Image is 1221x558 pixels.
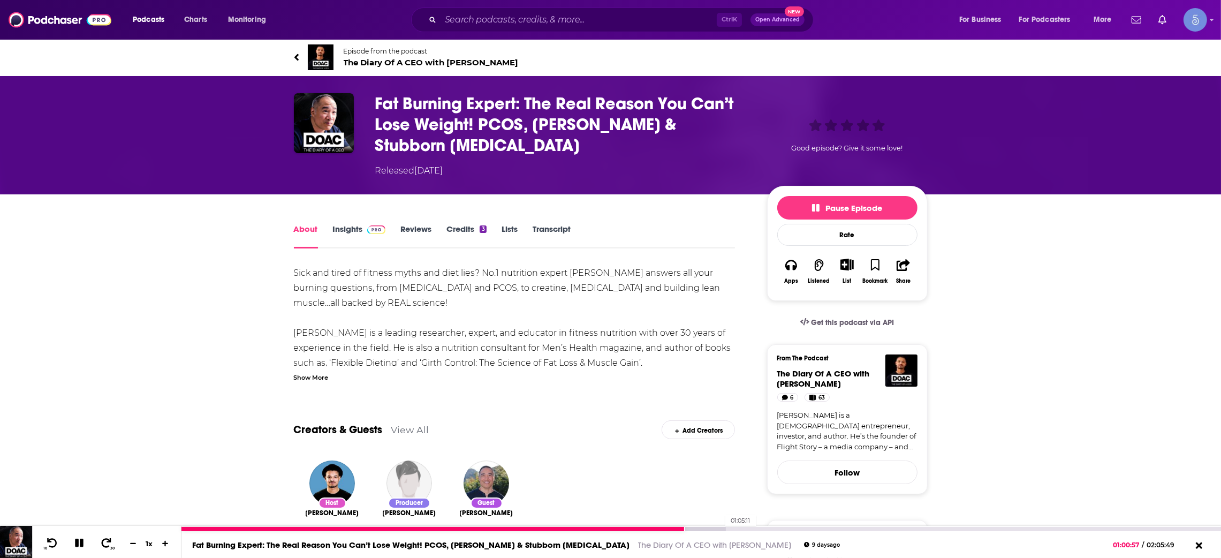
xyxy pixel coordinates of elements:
button: Show More Button [836,259,858,270]
button: Bookmark [861,252,889,291]
span: 10 [43,546,47,551]
a: Fat Burning Expert: The Real Reason You Can’t Lose Weight! PCOS, [PERSON_NAME] & Stubborn [MEDICA... [192,540,630,550]
a: The Diary Of A CEO with Steven Bartlett [777,368,870,389]
span: Open Advanced [755,17,800,22]
button: open menu [1086,11,1125,28]
h1: Fat Burning Expert: The Real Reason You Can’t Lose Weight! PCOS, Menopause & Stubborn Belly Fat [375,93,750,156]
img: Podchaser Pro [367,225,386,234]
div: Apps [784,278,798,284]
div: Search podcasts, credits, & more... [421,7,824,32]
div: Rate [777,224,917,246]
span: 63 [818,393,825,403]
span: The Diary Of A CEO with [PERSON_NAME] [344,57,519,67]
h3: From The Podcast [777,355,909,362]
span: Logged in as Spiral5-G1 [1184,8,1207,32]
span: 30 [111,546,115,551]
span: The Diary Of A CEO with [PERSON_NAME] [777,368,870,389]
a: Show notifications dropdown [1127,11,1146,29]
span: 02:05:49 [1144,541,1186,549]
div: Guest [471,497,503,509]
button: 30 [97,537,117,551]
button: Pause Episode [777,196,917,220]
a: 63 [805,393,830,402]
div: 9 days ago [804,542,840,548]
button: 10 [41,537,62,551]
div: Listened [808,278,830,284]
img: Podchaser - Follow, Share and Rate Podcasts [9,10,111,30]
span: Pause Episode [812,203,883,213]
span: For Business [959,12,1002,27]
span: [PERSON_NAME] [383,509,436,517]
a: InsightsPodchaser Pro [333,224,386,248]
div: Released [DATE] [375,164,443,177]
a: [PERSON_NAME] is a [DEMOGRAPHIC_DATA] entrepreneur, investor, and author. He’s the founder of Fli... [777,410,917,452]
a: Alan Aragon [460,509,513,517]
button: open menu [125,11,178,28]
div: 01:05:11 [181,527,1221,531]
span: For Podcasters [1019,12,1071,27]
div: Show More ButtonList [833,252,861,291]
a: Reviews [400,224,431,248]
button: open menu [952,11,1015,28]
span: Monitoring [228,12,266,27]
span: Ctrl K [717,13,742,27]
div: Share [896,278,911,284]
button: Listened [805,252,833,291]
img: Fat Burning Expert: The Real Reason You Can’t Lose Weight! PCOS, Menopause & Stubborn Belly Fat [294,93,354,153]
span: [PERSON_NAME] [460,509,513,517]
button: open menu [221,11,280,28]
img: The Diary Of A CEO with Steven Bartlett [308,44,333,70]
button: Show profile menu [1184,8,1207,32]
span: Episode from the podcast [344,47,519,55]
div: 01:05:11 [725,515,756,526]
a: Creators & Guests [294,423,383,436]
a: Credits3 [446,224,486,248]
a: Jack Sylvester [383,509,436,517]
span: [PERSON_NAME] [306,509,359,517]
a: 6 [777,393,799,402]
span: More [1094,12,1112,27]
img: Jack Sylvester [386,461,432,506]
div: Producer [388,497,430,509]
button: Apps [777,252,805,291]
a: The Diary Of A CEO with [PERSON_NAME] [638,540,791,550]
span: Good episode? Give it some love! [792,144,903,152]
a: The Diary Of A CEO with Steven BartlettEpisode from the podcastThe Diary Of A CEO with [PERSON_NAME] [294,44,928,70]
span: 01:00:57 [1113,541,1142,549]
img: Steven Bartlett [309,461,355,506]
span: / [1142,541,1144,549]
a: About [294,224,318,248]
a: View All [391,424,429,435]
img: Alan Aragon [464,461,509,506]
span: 6 [790,393,793,403]
a: Transcript [533,224,571,248]
div: 1 x [140,539,158,548]
div: List [843,277,852,284]
div: 3 [480,225,486,233]
a: Show notifications dropdown [1154,11,1171,29]
img: The Diary Of A CEO with Steven Bartlett [885,355,917,387]
span: Get this podcast via API [811,318,894,327]
input: Search podcasts, credits, & more... [441,11,717,28]
div: Bookmark [862,278,888,284]
span: Charts [184,12,207,27]
button: Follow [777,461,917,484]
a: Lists [502,224,518,248]
button: open menu [1012,11,1086,28]
a: Get this podcast via API [792,310,903,336]
div: Add Creators [662,420,735,439]
button: Share [889,252,917,291]
div: Host [318,497,346,509]
a: Steven Bartlett [306,509,359,517]
img: User Profile [1184,8,1207,32]
button: Open AdvancedNew [750,13,805,26]
span: Podcasts [133,12,164,27]
span: New [785,6,804,17]
a: Charts [177,11,214,28]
